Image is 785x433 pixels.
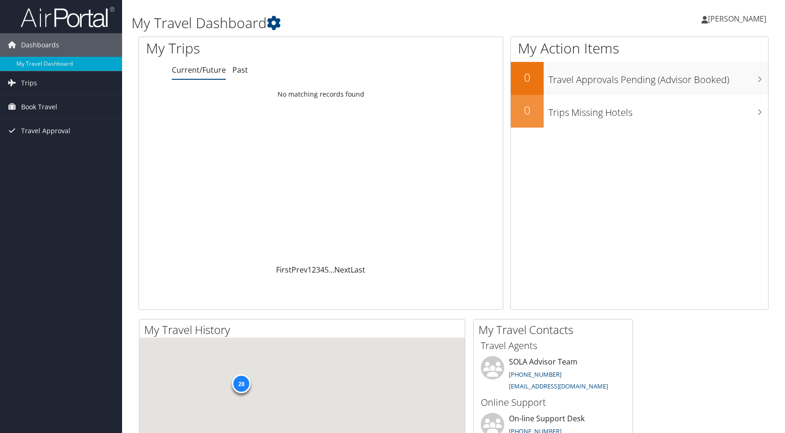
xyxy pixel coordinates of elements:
[511,62,768,95] a: 0Travel Approvals Pending (Advisor Booked)
[511,95,768,128] a: 0Trips Missing Hotels
[21,119,70,143] span: Travel Approval
[334,265,351,275] a: Next
[511,69,544,85] h2: 0
[329,265,334,275] span: …
[481,396,625,409] h3: Online Support
[21,95,57,119] span: Book Travel
[21,71,37,95] span: Trips
[316,265,320,275] a: 3
[324,265,329,275] a: 5
[511,102,544,118] h2: 0
[701,5,776,33] a: [PERSON_NAME]
[509,370,562,379] a: [PHONE_NUMBER]
[146,38,344,58] h1: My Trips
[21,6,115,28] img: airportal-logo.png
[292,265,308,275] a: Prev
[144,322,465,338] h2: My Travel History
[276,265,292,275] a: First
[139,86,503,103] td: No matching records found
[481,339,625,352] h3: Travel Agents
[308,265,312,275] a: 1
[478,322,632,338] h2: My Travel Contacts
[232,65,248,75] a: Past
[232,374,251,393] div: 28
[548,68,768,86] h3: Travel Approvals Pending (Advisor Booked)
[131,13,561,33] h1: My Travel Dashboard
[172,65,226,75] a: Current/Future
[320,265,324,275] a: 4
[511,38,768,58] h1: My Action Items
[509,382,608,390] a: [EMAIL_ADDRESS][DOMAIN_NAME]
[351,265,365,275] a: Last
[476,356,630,395] li: SOLA Advisor Team
[312,265,316,275] a: 2
[21,33,59,57] span: Dashboards
[548,101,768,119] h3: Trips Missing Hotels
[708,14,766,24] span: [PERSON_NAME]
